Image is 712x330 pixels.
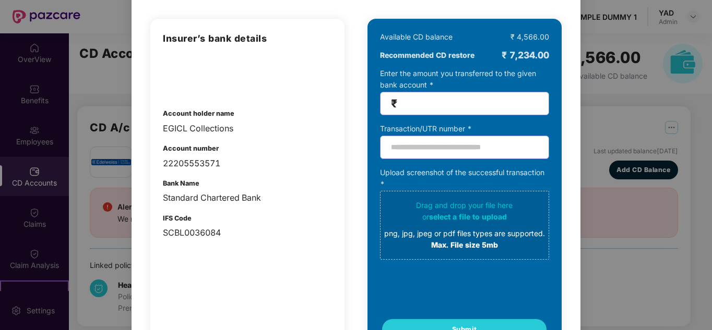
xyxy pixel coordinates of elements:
[511,31,549,43] div: ₹ 4,566.00
[429,212,507,221] span: select a file to upload
[163,226,332,239] div: SCBL0036084
[380,167,549,260] div: Upload screenshot of the successful transaction *
[163,214,192,222] b: IFS Code
[163,144,219,152] b: Account number
[163,191,332,204] div: Standard Chartered Bank
[502,48,549,63] div: ₹ 7,234.00
[391,97,397,109] span: ₹
[380,31,453,43] div: Available CD balance
[380,68,549,115] div: Enter the amount you transferred to the given bank account *
[380,50,474,61] b: Recommended CD restore
[163,157,332,170] div: 22205553571
[163,179,199,187] b: Bank Name
[384,239,545,251] div: Max. File size 5mb
[163,31,332,46] h3: Insurer’s bank details
[380,123,549,135] div: Transaction/UTR number *
[384,228,545,239] div: png, jpg, jpeg or pdf files types are supported.
[381,191,549,259] span: Drag and drop your file hereorselect a file to uploadpng, jpg, jpeg or pdf files types are suppor...
[384,200,545,251] div: Drag and drop your file here
[163,109,234,117] b: Account holder name
[163,122,332,135] div: EGICL Collections
[384,211,545,223] div: or
[163,56,217,93] img: integrations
